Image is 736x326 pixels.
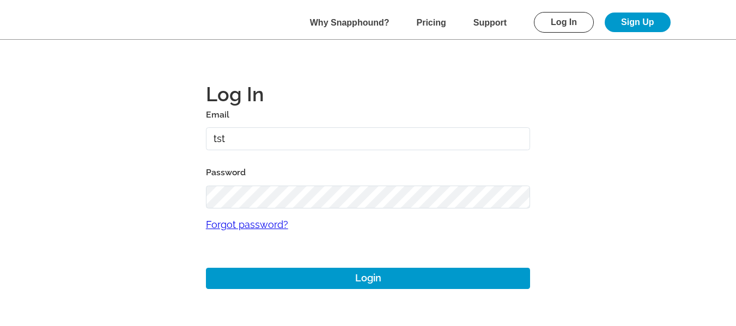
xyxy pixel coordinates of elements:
a: Pricing [417,18,446,27]
a: Forgot password? [206,208,531,241]
h1: Log In [206,81,531,107]
a: Why Snapphound? [310,18,390,27]
a: Log In [534,12,594,33]
a: Support [473,18,507,27]
label: Password [206,165,531,180]
label: Email [206,107,531,122]
a: Sign Up [605,13,670,32]
button: Login [206,268,531,289]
